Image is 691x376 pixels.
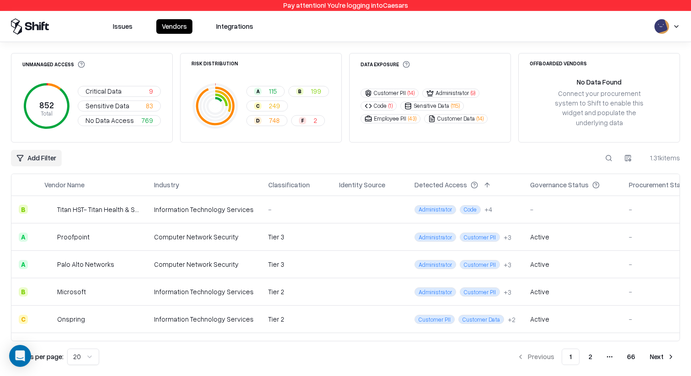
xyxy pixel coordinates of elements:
button: Critical Data9 [78,86,161,97]
button: 1 [562,349,579,365]
div: Unmanaged Access [22,61,85,68]
button: Issues [107,19,138,34]
div: - [530,205,614,214]
span: Code [460,205,481,214]
span: ( 9 ) [471,89,475,97]
span: 115 [269,86,277,96]
div: Identity Source [339,180,385,190]
button: Vendors [156,19,192,34]
img: Onspring [44,315,53,324]
img: microsoft365.com [352,286,361,295]
img: entra.microsoft.com [339,313,348,323]
div: Tier 3 [268,232,324,242]
div: Risk Distribution [191,61,238,66]
div: Titan HST- Titan Health & Security Technologies, Inc. [57,205,139,214]
span: No Data Access [85,116,134,125]
div: Open Intercom Messenger [9,345,31,367]
div: A [19,260,28,269]
button: D748 [246,115,287,126]
div: Offboarded Vendors [530,61,587,66]
div: Tier 2 [268,314,324,324]
div: Vendor Name [44,180,85,190]
div: Onspring [57,314,85,324]
p: Results per page: [11,352,64,361]
button: Integrations [211,19,259,34]
div: Detected Access [415,180,467,190]
span: 2 [314,116,317,125]
div: B [19,287,28,297]
div: + 4 [484,205,492,214]
span: 199 [311,86,321,96]
button: 2 [581,349,600,365]
div: Connect your procurement system to Shift to enable this widget and populate the underlying data [548,89,650,127]
span: ( 115 ) [451,102,460,110]
button: No Data Access769 [78,115,161,126]
span: Customer PII [415,315,455,324]
tspan: Total [41,110,53,117]
div: No Data Found [577,77,622,87]
div: Computer Network Security [154,232,254,242]
span: 769 [141,116,153,125]
div: + 3 [504,287,511,297]
img: okta.com [352,313,361,323]
div: D [254,117,261,124]
button: 66 [620,349,643,365]
div: Industry [154,180,179,190]
div: C [19,315,28,324]
img: okta.com [352,204,361,213]
span: 748 [269,116,280,125]
button: +3 [504,260,511,270]
span: 9 [149,86,153,96]
div: Data Exposure [361,61,410,68]
span: Administrator [415,233,456,242]
div: Palo Alto Networks [57,259,114,269]
span: Customer Data [458,315,504,324]
img: Titan HST- Titan Health & Security Technologies, Inc. [44,205,53,214]
div: A [254,88,261,95]
button: F2 [291,115,325,126]
button: Customer PII(14) [361,89,419,98]
div: Information Technology Services [154,287,254,297]
button: +3 [504,287,511,297]
span: Customer PII [460,287,500,297]
button: Employee PII(43) [361,114,420,123]
button: Add Filter [11,150,62,166]
button: A115 [246,86,285,97]
img: Proofpoint [44,233,53,242]
div: Tier 2 [268,287,324,297]
button: Sensitive Data(115) [400,101,464,111]
span: Customer PII [460,260,500,269]
button: +2 [508,315,516,324]
nav: pagination [511,349,680,365]
div: Active [530,259,549,269]
div: + 3 [504,233,511,242]
div: + 3 [504,260,511,270]
span: Administrator [415,287,456,297]
img: entra.microsoft.com [339,259,348,268]
div: B [296,88,303,95]
div: Computer Network Security [154,259,254,269]
div: Microsoft [57,287,86,297]
button: Administrator(9) [422,89,479,98]
img: Palo Alto Networks [44,260,53,269]
tspan: 852 [39,100,54,110]
div: Classification [268,180,310,190]
span: ( 14 ) [408,89,415,97]
div: Active [530,314,549,324]
img: okta.com [352,231,361,240]
button: Sensitive Data83 [78,101,161,111]
span: Customer PII [460,233,500,242]
span: Critical Data [85,86,122,96]
div: + 2 [508,315,516,324]
img: entra.microsoft.com [339,204,348,213]
div: Active [530,287,549,297]
button: C249 [246,101,288,111]
div: - [268,205,324,214]
div: 1.31k items [643,153,680,163]
div: F [299,117,306,124]
div: Governance Status [530,180,589,190]
img: entra.microsoft.com [339,231,348,240]
span: Sensitive Data [85,101,129,111]
img: Microsoft [44,287,53,297]
div: Tier 3 [268,259,324,269]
